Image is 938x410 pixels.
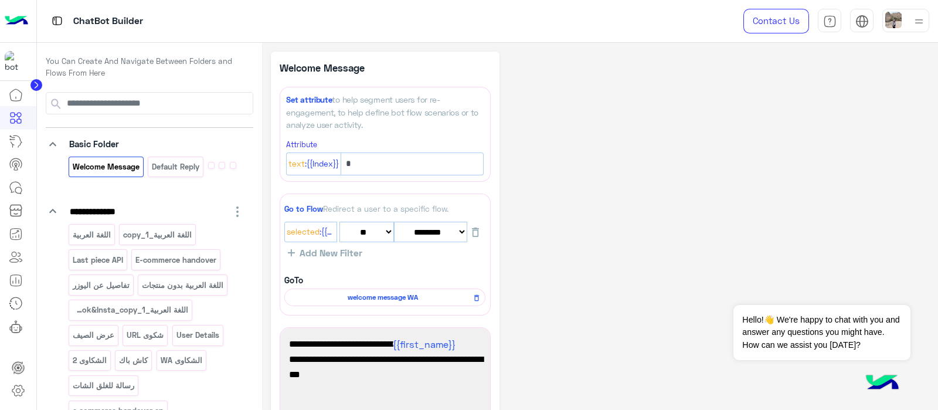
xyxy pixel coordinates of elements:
span: Basic Folder [69,138,119,149]
i: keyboard_arrow_down [46,137,60,151]
img: userImage [885,12,902,28]
button: Add New Filter [284,247,366,259]
span: لتصفح الخدمات والمنتجات برجاء الضغط على القائمة التالية. [289,367,481,397]
p: اللغة العربية_copy_1 [123,228,193,242]
img: Logo [5,9,28,33]
p: اللغة العربية_Facebook&Insta_copy_1 [72,303,189,317]
p: E-commerce handover [135,253,217,267]
p: اللغة العربية بدون منتجات [141,279,225,292]
p: اللغة العربية [72,228,111,242]
p: Welcome Message [280,60,385,75]
i: keyboard_arrow_down [46,204,60,218]
a: Contact Us [743,9,809,33]
span: welcome message WA [291,292,475,303]
img: tab [855,15,869,28]
span: Hello!👋 We're happy to chat with you and answer any questions you might have. How can we assist y... [733,305,910,360]
div: Redirect a user to a specific flow. [284,203,485,215]
span: :{{ChannelId}} [320,226,335,239]
img: tab [50,13,64,28]
p: عرض الصيف [72,328,115,342]
span: Go to Flow [284,204,323,214]
p: الشكاوى 2 [72,354,107,367]
p: شكوى URL [126,328,165,342]
span: {{first_name}} [393,338,456,350]
p: رسالة للغلق الشات [72,379,135,392]
span: Set attribute [286,95,332,104]
img: profile [912,14,926,29]
button: Remove Flow [469,290,484,305]
p: ChatBot Builder [73,13,143,29]
p: You Can Create And Navigate Between Folders and Flows From Here [46,56,253,79]
p: Default reply [151,160,200,174]
span: :{{Index}} [305,158,339,171]
img: tab [823,15,837,28]
span: Selected [287,226,320,239]
span: Add New Filter [295,248,362,258]
span: اهلا بك فى [GEOGRAPHIC_DATA] Phone 📱 [289,337,481,367]
p: تفاصيل عن اليوزر [72,279,130,292]
img: 1403182699927242 [5,51,26,72]
p: Welcome Message [72,160,140,174]
a: tab [818,9,841,33]
small: Attribute [286,140,317,149]
p: كاش باك [118,354,149,367]
p: User Details [175,328,220,342]
p: الشكاوى WA [159,354,203,367]
div: welcome message WA [284,289,485,306]
p: Last piece API [72,253,124,267]
img: hulul-logo.png [862,363,903,404]
div: to help segment users for re-engagement, to help define bot flow scenarios or to analyze user act... [286,93,484,130]
b: GoTo [284,275,303,285]
span: Text [288,158,305,171]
